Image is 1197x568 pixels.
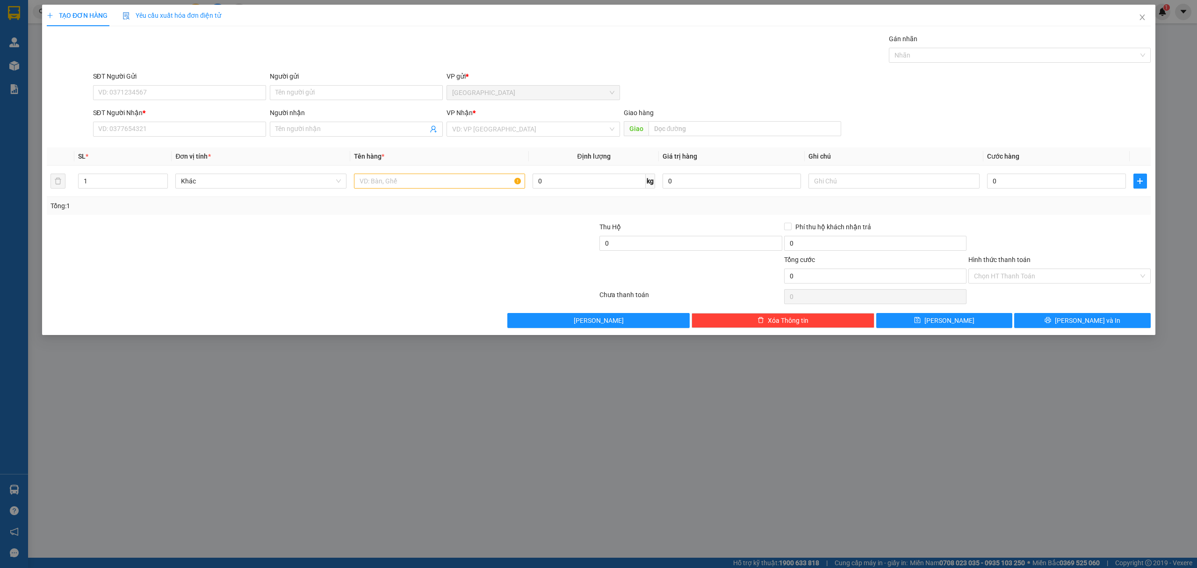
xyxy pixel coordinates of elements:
div: Chưa thanh toán [598,290,783,306]
span: Tên hàng [354,153,384,160]
span: plus [47,12,53,19]
span: Cước hàng [987,153,1019,160]
span: [PERSON_NAME] và In [1055,315,1120,326]
label: Gán nhãn [889,35,917,43]
input: Dọc đường [648,121,841,136]
button: plus [1133,174,1147,189]
div: Người gửi [270,71,443,81]
span: Tổng cước [784,256,815,263]
div: SĐT Người Nhận [93,108,266,118]
span: plus [1133,177,1146,185]
th: Ghi chú [805,147,983,166]
span: Phí thu hộ khách nhận trả [791,222,874,232]
span: Sài Gòn [452,86,614,100]
span: Định lượng [577,153,610,160]
span: Giao hàng [623,109,653,117]
span: SL [78,153,86,160]
span: Khác [181,174,341,188]
input: 0 [662,174,800,189]
span: Giá trị hàng [662,153,697,160]
li: VP [GEOGRAPHIC_DATA] [65,66,124,97]
span: close [1138,14,1146,21]
span: user-add [430,125,437,133]
img: icon [123,12,130,20]
li: VP [GEOGRAPHIC_DATA] [5,66,65,97]
label: Hình thức thanh toán [968,256,1030,263]
button: deleteXóa Thông tin [692,313,874,328]
span: Yêu cầu xuất hóa đơn điện tử [123,12,221,19]
span: VP Nhận [447,109,473,117]
div: VP gửi [447,71,620,81]
span: Giao [623,121,648,136]
span: Thu Hộ [599,223,621,231]
li: [PERSON_NAME] ([GEOGRAPHIC_DATA]) [5,5,136,55]
span: TẠO ĐƠN HÀNG [47,12,108,19]
span: [PERSON_NAME] [574,315,624,326]
span: kg [645,174,655,189]
span: [PERSON_NAME] [924,315,974,326]
input: VD: Bàn, Ghế [354,174,525,189]
span: Đơn vị tính [175,153,210,160]
span: Xóa Thông tin [768,315,808,326]
button: delete [50,174,65,189]
div: SĐT Người Gửi [93,71,266,81]
span: delete [757,317,764,324]
button: [PERSON_NAME] [507,313,690,328]
input: Ghi Chú [808,174,980,189]
div: Tổng: 1 [50,201,461,211]
span: save [914,317,921,324]
span: printer [1045,317,1051,324]
div: Người nhận [270,108,443,118]
button: Close [1129,5,1155,31]
button: save[PERSON_NAME] [876,313,1012,328]
button: printer[PERSON_NAME] và In [1014,313,1151,328]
